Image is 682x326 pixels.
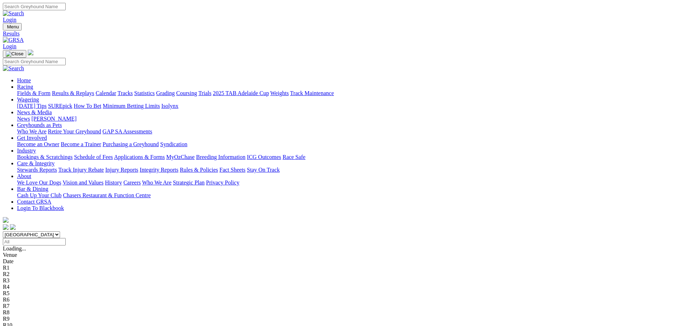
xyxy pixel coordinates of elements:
a: Privacy Policy [206,179,239,186]
a: Schedule of Fees [74,154,113,160]
a: Cash Up Your Club [17,192,61,198]
div: R8 [3,309,679,316]
div: Racing [17,90,679,96]
a: Greyhounds as Pets [17,122,62,128]
input: Search [3,58,66,65]
img: facebook.svg [3,224,9,230]
input: Select date [3,238,66,245]
div: R1 [3,265,679,271]
a: Strategic Plan [173,179,205,186]
div: Venue [3,252,679,258]
a: Integrity Reports [140,167,178,173]
a: Applications & Forms [114,154,165,160]
a: Minimum Betting Limits [103,103,160,109]
a: Race Safe [282,154,305,160]
a: Login To Blackbook [17,205,64,211]
a: Care & Integrity [17,160,55,166]
div: Bar & Dining [17,192,679,199]
a: [PERSON_NAME] [31,116,76,122]
a: Statistics [134,90,155,96]
a: Industry [17,148,36,154]
a: Weights [270,90,289,96]
div: Industry [17,154,679,160]
img: logo-grsa-white.png [28,50,33,55]
img: Close [6,51,23,57]
div: Get Involved [17,141,679,148]
a: Calendar [96,90,116,96]
a: [DATE] Tips [17,103,47,109]
div: R9 [3,316,679,322]
div: R3 [3,277,679,284]
a: We Love Our Dogs [17,179,61,186]
div: R5 [3,290,679,297]
a: Get Involved [17,135,47,141]
input: Search [3,3,66,10]
a: Vision and Values [63,179,103,186]
a: Become a Trainer [61,141,101,147]
span: Loading... [3,245,26,252]
span: Menu [7,24,19,29]
a: Coursing [176,90,197,96]
a: Fields & Form [17,90,50,96]
a: Login [3,17,16,23]
div: Care & Integrity [17,167,679,173]
img: GRSA [3,37,24,43]
img: twitter.svg [10,224,16,230]
a: How To Bet [74,103,102,109]
a: News [17,116,30,122]
button: Toggle navigation [3,50,26,58]
img: logo-grsa-white.png [3,217,9,223]
a: Wagering [17,96,39,103]
div: R2 [3,271,679,277]
button: Toggle navigation [3,23,22,31]
div: R6 [3,297,679,303]
div: About [17,179,679,186]
div: Date [3,258,679,265]
a: Who We Are [17,128,47,134]
a: Who We Are [142,179,172,186]
div: Wagering [17,103,679,109]
div: R4 [3,284,679,290]
div: R7 [3,303,679,309]
a: History [105,179,122,186]
a: Isolynx [161,103,178,109]
a: Tracks [118,90,133,96]
a: Track Injury Rebate [58,167,104,173]
a: 2025 TAB Adelaide Cup [213,90,269,96]
a: Become an Owner [17,141,59,147]
a: Results [3,31,679,37]
a: Bar & Dining [17,186,48,192]
img: Search [3,65,24,72]
a: Contact GRSA [17,199,51,205]
a: Home [17,77,31,83]
div: News & Media [17,116,679,122]
a: Chasers Restaurant & Function Centre [63,192,151,198]
a: ICG Outcomes [247,154,281,160]
div: Greyhounds as Pets [17,128,679,135]
a: Retire Your Greyhound [48,128,101,134]
a: Trials [198,90,211,96]
a: News & Media [17,109,52,115]
img: Search [3,10,24,17]
a: SUREpick [48,103,72,109]
a: Track Maintenance [290,90,334,96]
a: Stay On Track [247,167,280,173]
a: Grading [156,90,175,96]
a: Injury Reports [105,167,138,173]
a: GAP SA Assessments [103,128,152,134]
a: About [17,173,31,179]
a: Breeding Information [196,154,245,160]
a: Bookings & Scratchings [17,154,72,160]
a: Login [3,43,16,49]
a: Careers [123,179,141,186]
a: Racing [17,84,33,90]
a: Rules & Policies [180,167,218,173]
a: Syndication [160,141,187,147]
a: Purchasing a Greyhound [103,141,159,147]
a: Results & Replays [52,90,94,96]
a: Stewards Reports [17,167,57,173]
a: Fact Sheets [220,167,245,173]
a: MyOzChase [166,154,195,160]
